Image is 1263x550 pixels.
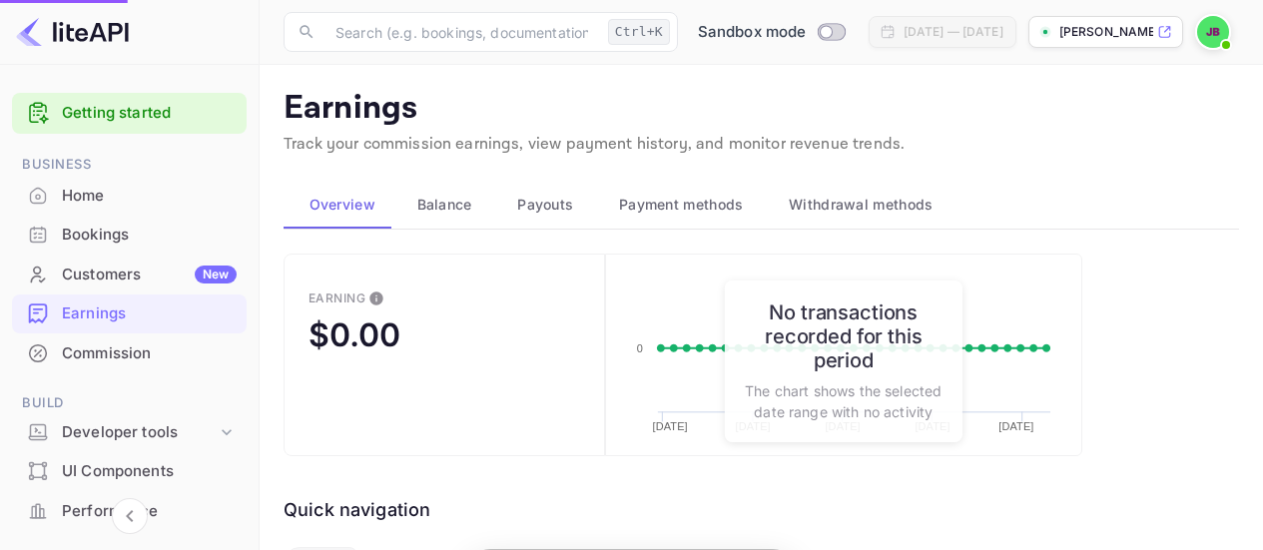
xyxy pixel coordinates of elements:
div: Earnings [62,302,237,325]
div: Bookings [12,216,247,255]
input: Search (e.g. bookings, documentation) [323,12,600,52]
a: Commission [12,334,247,371]
p: Track your commission earnings, view payment history, and monitor revenue trends. [284,133,1239,157]
div: Developer tools [12,415,247,450]
span: Business [12,154,247,176]
span: Withdrawal methods [789,193,933,217]
div: scrollable auto tabs example [284,181,1239,229]
div: CustomersNew [12,256,247,294]
span: Overview [310,193,375,217]
a: Performance [12,492,247,529]
button: EarningThis is the amount of confirmed commission that will be paid to you on the next scheduled ... [284,254,605,456]
a: CustomersNew [12,256,247,292]
text: 0 [636,342,642,354]
div: Quick navigation [284,496,430,523]
button: This is the amount of confirmed commission that will be paid to you on the next scheduled deposit [360,282,392,314]
div: UI Components [12,452,247,491]
span: Sandbox mode [698,21,807,44]
div: Performance [62,500,237,523]
div: Commission [12,334,247,373]
p: Earnings [284,89,1239,129]
a: Earnings [12,294,247,331]
div: [DATE] — [DATE] [904,23,1003,41]
a: UI Components [12,452,247,489]
button: Collapse navigation [112,498,148,534]
div: Bookings [62,224,237,247]
div: Ctrl+K [608,19,670,45]
div: Switch to Production mode [690,21,853,44]
div: UI Components [62,460,237,483]
a: Getting started [62,102,237,125]
h6: No transactions recorded for this period [745,300,943,372]
p: [PERSON_NAME]-tdgkc.nui... [1059,23,1153,41]
div: Home [12,177,247,216]
span: Payment methods [619,193,744,217]
span: Build [12,392,247,414]
div: Home [62,185,237,208]
a: Home [12,177,247,214]
div: $0.00 [309,315,400,354]
img: LiteAPI logo [16,16,129,48]
div: Commission [62,342,237,365]
text: [DATE] [652,421,687,433]
text: [DATE] [999,421,1034,433]
div: Getting started [12,93,247,134]
div: New [195,266,237,283]
div: Customers [62,264,237,286]
div: Developer tools [62,421,217,444]
img: Justin Bossi [1197,16,1229,48]
span: Payouts [517,193,573,217]
div: Earning [309,290,365,305]
p: The chart shows the selected date range with no activity [745,380,943,422]
a: Bookings [12,216,247,253]
div: Earnings [12,294,247,333]
div: Performance [12,492,247,531]
span: Balance [417,193,472,217]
